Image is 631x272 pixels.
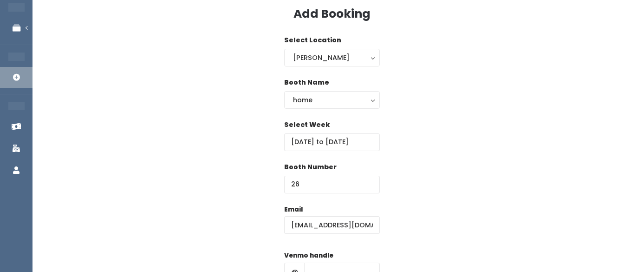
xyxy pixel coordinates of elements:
[293,53,371,63] div: [PERSON_NAME]
[284,133,380,151] input: Select week
[293,7,371,20] h3: Add Booking
[284,49,380,66] button: [PERSON_NAME]
[284,205,303,214] label: Email
[284,35,341,45] label: Select Location
[284,251,333,260] label: Venmo handle
[284,216,380,234] input: @ .
[284,120,330,130] label: Select Week
[284,91,380,109] button: home
[293,95,371,105] div: home
[284,78,329,87] label: Booth Name
[284,176,380,193] input: Booth Number
[284,162,337,172] label: Booth Number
